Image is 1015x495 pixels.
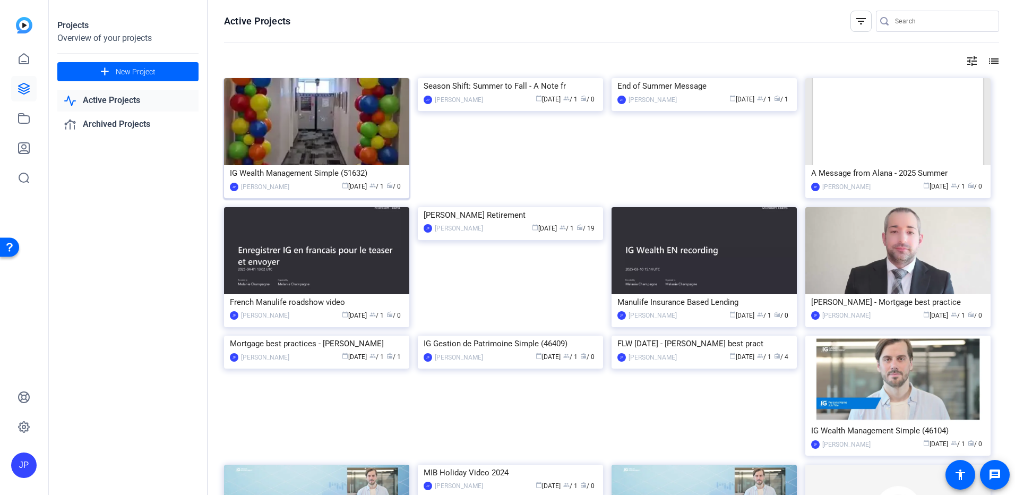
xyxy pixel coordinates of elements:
span: / 0 [968,183,982,190]
mat-icon: add [98,65,111,79]
span: group [951,440,957,446]
mat-icon: filter_list [855,15,867,28]
span: / 0 [580,482,595,490]
span: [DATE] [729,96,754,103]
span: / 1 [563,482,578,490]
div: JP [230,353,238,362]
span: group [369,353,376,359]
div: IG Wealth Management Simple (51632) [230,165,403,181]
span: radio [580,353,587,359]
span: group [560,224,566,231]
span: / 1 [757,96,771,103]
span: New Project [116,66,156,78]
div: [PERSON_NAME] [629,352,677,363]
div: Overview of your projects [57,32,199,45]
div: JP [617,353,626,362]
div: MIB Holiday Video 2024 [424,465,597,481]
div: JP [424,482,432,490]
span: [DATE] [923,183,948,190]
span: group [563,353,570,359]
div: IG Gestion de Patrimoine Simple (46409) [424,336,597,352]
div: [PERSON_NAME] [629,310,677,321]
a: Archived Projects [57,114,199,135]
span: calendar_today [729,95,736,101]
span: / 1 [563,96,578,103]
span: / 1 [369,183,384,190]
span: calendar_today [729,353,736,359]
div: Projects [57,19,199,32]
div: [PERSON_NAME] [435,481,483,491]
div: [PERSON_NAME] [241,310,289,321]
h1: Active Projects [224,15,290,28]
div: JP [230,311,238,320]
div: [PERSON_NAME] [241,352,289,363]
span: group [563,95,570,101]
span: calendar_today [536,95,542,101]
div: [PERSON_NAME] [822,439,871,450]
span: [DATE] [923,312,948,319]
div: JP [424,224,432,233]
span: calendar_today [536,482,542,488]
span: / 1 [757,312,771,319]
div: [PERSON_NAME] - Mortgage best practice [811,294,985,310]
span: [DATE] [536,482,561,490]
div: Mortgage best practices - [PERSON_NAME] [230,336,403,352]
span: [DATE] [923,440,948,448]
span: group [369,311,376,318]
span: / 0 [968,312,982,319]
div: A Message from Alana - 2025 Summer [811,165,985,181]
span: calendar_today [923,311,930,318]
span: radio [580,482,587,488]
span: [DATE] [342,183,367,190]
div: [PERSON_NAME] [822,182,871,192]
div: French Manulife roadshow video [230,294,403,310]
div: JP [617,311,626,320]
div: JP [424,96,432,104]
div: JP [424,353,432,362]
mat-icon: tune [966,55,978,67]
span: radio [774,353,780,359]
span: [DATE] [729,353,754,361]
div: JP [617,96,626,104]
img: blue-gradient.svg [16,17,32,33]
span: radio [774,95,780,101]
span: [DATE] [729,312,754,319]
span: group [951,311,957,318]
div: Manulife Insurance Based Lending [617,294,791,310]
div: JP [230,183,238,191]
span: [DATE] [536,96,561,103]
span: / 0 [968,440,982,448]
a: Active Projects [57,90,199,112]
div: FLW [DATE] - [PERSON_NAME] best pract [617,336,791,352]
span: radio [386,311,393,318]
span: calendar_today [532,224,538,231]
span: radio [968,311,974,318]
span: / 1 [563,353,578,361]
span: / 1 [951,183,965,190]
span: / 0 [580,353,595,361]
span: radio [386,182,393,189]
div: [PERSON_NAME] [822,310,871,321]
span: group [757,353,763,359]
span: / 1 [951,440,965,448]
input: Search [895,15,991,28]
div: [PERSON_NAME] [241,182,289,192]
span: / 0 [386,183,401,190]
span: group [369,182,376,189]
span: / 0 [774,312,788,319]
div: IG Wealth Management Simple (46104) [811,423,985,439]
mat-icon: list [986,55,999,67]
span: / 19 [577,225,595,232]
span: [DATE] [532,225,557,232]
button: New Project [57,62,199,81]
span: / 0 [386,312,401,319]
div: [PERSON_NAME] [435,352,483,363]
span: radio [968,440,974,446]
div: [PERSON_NAME] [629,95,677,105]
span: / 1 [369,312,384,319]
div: [PERSON_NAME] [435,95,483,105]
div: End of Summer Message [617,78,791,94]
span: group [757,95,763,101]
span: radio [386,353,393,359]
span: / 1 [951,312,965,319]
